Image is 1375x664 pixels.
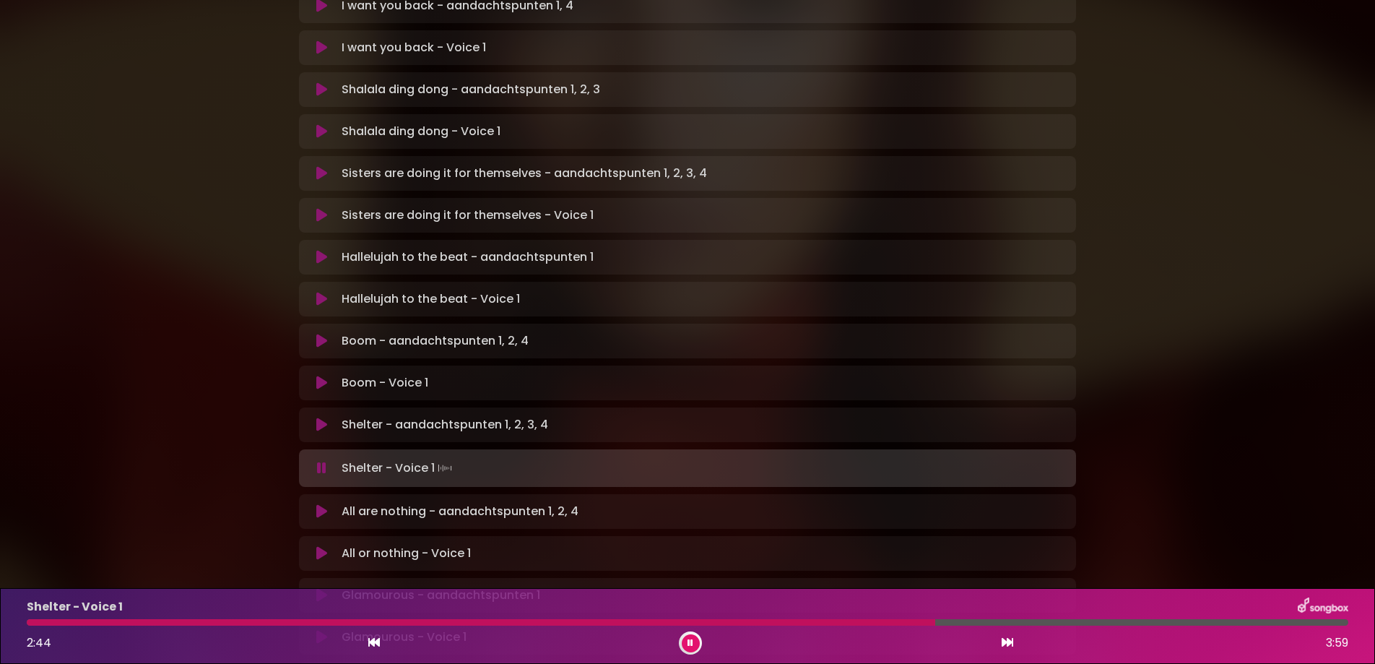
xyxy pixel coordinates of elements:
p: Glamourous - aandachtspunten 1 [342,587,540,604]
p: Shelter - Voice 1 [342,458,455,478]
p: I want you back - Voice 1 [342,39,486,56]
p: Boom - Voice 1 [342,374,428,392]
p: Shalala ding dong - Voice 1 [342,123,500,140]
img: songbox-logo-white.png [1298,598,1348,616]
p: Boom - aandachtspunten 1, 2, 4 [342,332,529,350]
span: 2:44 [27,634,51,651]
p: Sisters are doing it for themselves - Voice 1 [342,207,594,224]
p: Sisters are doing it for themselves - aandachtspunten 1, 2, 3, 4 [342,165,707,182]
p: Shalala ding dong - aandachtspunten 1, 2, 3 [342,81,600,98]
p: All or nothing - Voice 1 [342,545,471,562]
p: Shelter - aandachtspunten 1, 2, 3, 4 [342,416,548,434]
img: waveform4.gif [435,458,455,478]
p: Hallelujah to the beat - aandachtspunten 1 [342,249,594,266]
p: All are nothing - aandachtspunten 1, 2, 4 [342,503,578,520]
span: 3:59 [1326,634,1348,652]
p: Hallelujah to the beat - Voice 1 [342,290,520,308]
p: Shelter - Voice 1 [27,598,123,616]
